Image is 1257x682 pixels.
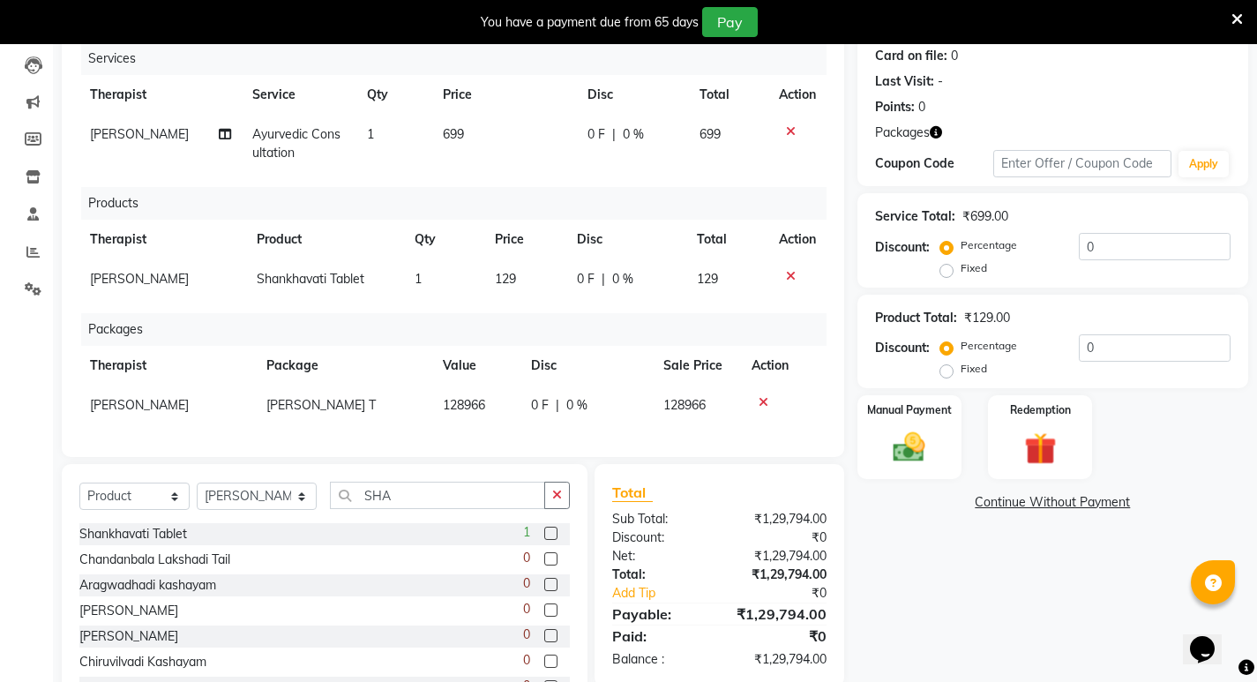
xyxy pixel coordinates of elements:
input: Enter Offer / Coupon Code [993,150,1171,177]
button: Apply [1178,151,1229,177]
th: Therapist [79,75,242,115]
div: ₹699.00 [962,207,1008,226]
label: Manual Payment [867,402,952,418]
div: Balance : [599,650,719,669]
span: 0 [523,626,530,644]
span: | [556,396,559,415]
span: Shankhavati Tablet [257,271,364,287]
div: Coupon Code [875,154,993,173]
span: 0 [523,651,530,670]
div: ₹1,29,794.00 [719,510,839,528]
span: 0 [523,600,530,618]
div: Total: [599,566,719,584]
div: Service Total: [875,207,955,226]
img: _cash.svg [883,429,935,466]
div: Product Total: [875,309,957,327]
span: 129 [495,271,516,287]
th: Product [246,220,404,259]
th: Therapist [79,346,256,386]
th: Action [741,346,827,386]
div: Last Visit: [875,72,934,91]
th: Therapist [79,220,246,259]
div: Sub Total: [599,510,719,528]
div: ₹0 [739,584,840,603]
div: 0 [951,47,958,65]
div: ₹129.00 [964,309,1010,327]
span: 128966 [663,397,706,413]
span: 1 [367,126,374,142]
div: Card on file: [875,47,947,65]
span: 129 [697,271,718,287]
th: Disc [577,75,690,115]
div: You have a payment due from 65 days [481,13,699,32]
div: ₹1,29,794.00 [719,547,839,566]
div: Discount: [875,238,930,257]
div: Discount: [875,339,930,357]
th: Price [484,220,566,259]
span: | [612,125,616,144]
span: | [602,270,605,289]
label: Redemption [1010,402,1071,418]
div: ₹0 [719,626,839,647]
th: Disc [566,220,686,259]
span: [PERSON_NAME] T [266,397,376,413]
span: 699 [700,126,721,142]
th: Qty [356,75,433,115]
a: Continue Without Payment [861,493,1245,512]
div: 0 [918,98,925,116]
img: _gift.svg [1014,429,1066,468]
span: 0 F [587,125,605,144]
span: 0 [523,549,530,567]
div: Net: [599,547,719,566]
label: Fixed [961,361,987,377]
div: Packages [81,313,840,346]
div: Shankhavati Tablet [79,525,187,543]
th: Value [432,346,520,386]
div: Services [81,42,840,75]
span: 0 F [531,396,549,415]
span: [PERSON_NAME] [90,126,189,142]
span: 699 [443,126,464,142]
div: Chiruvilvadi Kashayam [79,653,206,671]
span: [PERSON_NAME] [90,397,189,413]
div: ₹0 [719,528,839,547]
div: Points: [875,98,915,116]
div: Chandanbala Lakshadi Tail [79,551,230,569]
input: Search or Scan [330,482,545,509]
span: Total [612,483,653,502]
th: Package [256,346,432,386]
button: Pay [702,7,758,37]
div: Payable: [599,603,719,625]
div: [PERSON_NAME] [79,627,178,646]
span: Packages [875,124,930,142]
span: 1 [523,523,530,542]
span: 1 [415,271,422,287]
iframe: chat widget [1183,611,1239,664]
span: 0 % [623,125,644,144]
label: Percentage [961,237,1017,253]
th: Total [686,220,768,259]
div: ₹1,29,794.00 [719,566,839,584]
div: [PERSON_NAME] [79,602,178,620]
span: Ayurvedic Consultation [252,126,340,161]
div: ₹1,29,794.00 [719,603,839,625]
div: - [938,72,943,91]
span: 128966 [443,397,485,413]
div: Discount: [599,528,719,547]
div: Products [81,187,840,220]
th: Action [768,220,827,259]
th: Qty [404,220,484,259]
th: Service [242,75,356,115]
span: 0 % [612,270,633,289]
th: Disc [520,346,653,386]
span: 0 [523,574,530,593]
span: [PERSON_NAME] [90,271,189,287]
label: Fixed [961,260,987,276]
th: Price [432,75,576,115]
div: Paid: [599,626,719,647]
a: Add Tip [599,584,739,603]
div: ₹1,29,794.00 [719,650,839,669]
th: Action [768,75,827,115]
label: Percentage [961,338,1017,354]
div: Aragwadhadi kashayam [79,576,216,595]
